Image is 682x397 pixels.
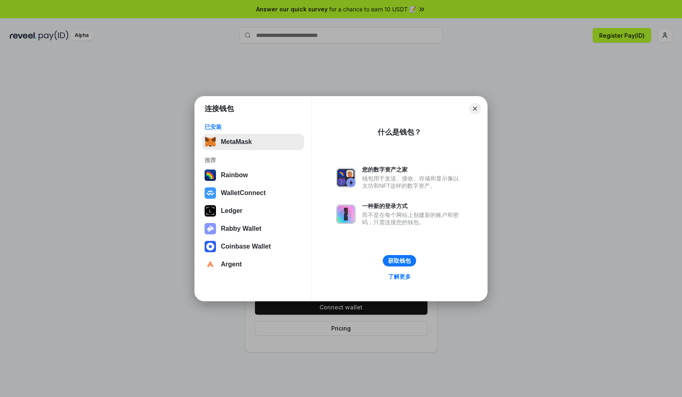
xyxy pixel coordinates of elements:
[221,172,248,179] div: Rainbow
[362,211,463,226] div: 而不是在每个网站上创建新的账户和密码，只需连接您的钱包。
[336,168,356,187] img: svg+xml,%3Csvg%20xmlns%3D%22http%3A%2F%2Fwww.w3.org%2F2000%2Fsvg%22%20fill%3D%22none%22%20viewBox...
[205,136,216,148] img: svg+xml,%3Csvg%20fill%3D%22none%22%20height%3D%2233%22%20viewBox%3D%220%200%2035%2033%22%20width%...
[221,189,266,197] div: WalletConnect
[205,259,216,270] img: svg+xml,%3Csvg%20width%3D%2228%22%20height%3D%2228%22%20viewBox%3D%220%200%2028%2028%22%20fill%3D...
[205,170,216,181] img: svg+xml,%3Csvg%20width%3D%22120%22%20height%3D%22120%22%20viewBox%3D%220%200%20120%20120%22%20fil...
[205,223,216,234] img: svg+xml,%3Csvg%20xmlns%3D%22http%3A%2F%2Fwww.w3.org%2F2000%2Fsvg%22%20fill%3D%22none%22%20viewBox...
[221,243,271,250] div: Coinbase Wallet
[202,203,304,219] button: Ledger
[362,166,463,173] div: 您的数字资产之家
[383,271,416,282] a: 了解更多
[221,138,252,146] div: MetaMask
[469,103,481,114] button: Close
[383,255,416,266] button: 获取钱包
[362,175,463,189] div: 钱包用于发送、接收、存储和显示像以太坊和NFT这样的数字资产。
[205,205,216,217] img: svg+xml,%3Csvg%20xmlns%3D%22http%3A%2F%2Fwww.w3.org%2F2000%2Fsvg%22%20width%3D%2228%22%20height%3...
[202,221,304,237] button: Rabby Wallet
[205,187,216,199] img: svg+xml,%3Csvg%20width%3D%2228%22%20height%3D%2228%22%20viewBox%3D%220%200%2028%2028%22%20fill%3D...
[202,185,304,201] button: WalletConnect
[205,157,302,164] div: 推荐
[388,257,411,264] div: 获取钱包
[336,204,356,224] img: svg+xml,%3Csvg%20xmlns%3D%22http%3A%2F%2Fwww.w3.org%2F2000%2Fsvg%22%20fill%3D%22none%22%20viewBox...
[205,241,216,252] img: svg+xml,%3Csvg%20width%3D%2228%22%20height%3D%2228%22%20viewBox%3D%220%200%2028%2028%22%20fill%3D...
[202,134,304,150] button: MetaMask
[221,225,261,232] div: Rabby Wallet
[378,127,421,137] div: 什么是钱包？
[205,123,302,131] div: 已安装
[202,238,304,255] button: Coinbase Wallet
[205,104,234,114] h1: 连接钱包
[388,273,411,280] div: 了解更多
[202,256,304,273] button: Argent
[202,167,304,183] button: Rainbow
[362,202,463,210] div: 一种新的登录方式
[221,261,242,268] div: Argent
[221,207,242,215] div: Ledger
